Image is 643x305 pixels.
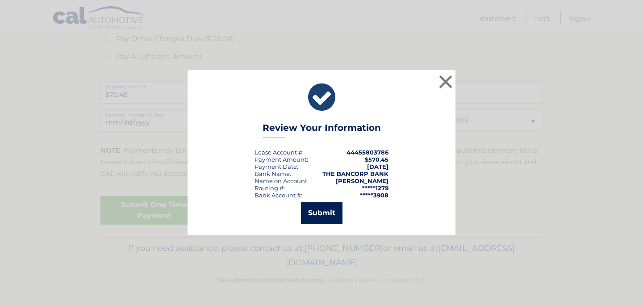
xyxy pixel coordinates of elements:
[255,163,297,170] span: Payment Date
[255,156,308,163] div: Payment Amount:
[367,163,388,170] span: [DATE]
[255,149,304,156] div: Lease Account #:
[365,156,388,163] span: $570.45
[263,122,381,138] h3: Review Your Information
[437,73,455,91] button: ×
[255,177,309,184] div: Name on Account:
[255,170,291,177] div: Bank Name:
[336,177,388,184] strong: [PERSON_NAME]
[347,149,388,156] strong: 44455803786
[322,170,388,177] strong: THE BANCORP BANK
[255,163,298,170] div: :
[255,192,302,199] div: Bank Account #:
[301,202,342,224] button: Submit
[255,184,285,192] div: Routing #:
